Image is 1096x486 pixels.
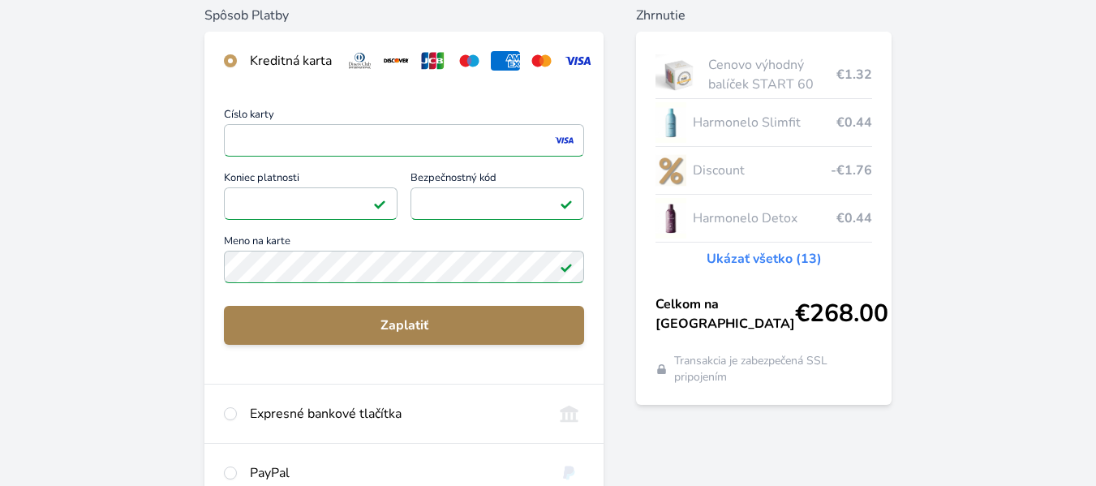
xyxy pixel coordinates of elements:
[381,51,411,71] img: discover.svg
[231,129,577,152] iframe: Iframe pre číslo karty
[563,51,593,71] img: visa.svg
[553,133,575,148] img: visa
[224,110,584,124] span: Číslo karty
[237,316,571,335] span: Zaplatiť
[707,249,822,269] a: Ukázať všetko (13)
[491,51,521,71] img: amex.svg
[560,197,573,210] img: Pole je platné
[708,55,836,94] span: Cenovo výhodný balíček START 60
[204,6,604,25] h6: Spôsob Platby
[560,260,573,273] img: Pole je platné
[250,404,541,424] div: Expresné bankové tlačítka
[373,197,386,210] img: Pole je platné
[836,209,872,228] span: €0.44
[554,404,584,424] img: onlineBanking_SK.svg
[418,192,577,215] iframe: Iframe pre bezpečnostný kód
[655,102,686,143] img: SLIMFIT_se_stinem_x-lo.jpg
[418,51,448,71] img: jcb.svg
[693,113,836,132] span: Harmonelo Slimfit
[836,65,872,84] span: €1.32
[831,161,872,180] span: -€1.76
[693,209,836,228] span: Harmonelo Detox
[224,173,398,187] span: Koniec platnosti
[224,306,584,345] button: Zaplatiť
[554,463,584,483] img: paypal.svg
[231,192,390,215] iframe: Iframe pre deň vypršania platnosti
[693,161,831,180] span: Discount
[527,51,557,71] img: mc.svg
[836,113,872,132] span: €0.44
[636,6,892,25] h6: Zhrnutie
[674,353,872,385] span: Transakcia je zabezpečená SSL pripojením
[655,150,686,191] img: discount-lo.png
[224,251,584,283] input: Meno na kartePole je platné
[345,51,375,71] img: diners.svg
[410,173,584,187] span: Bezpečnostný kód
[655,54,702,95] img: start.jpg
[655,198,686,239] img: DETOX_se_stinem_x-lo.jpg
[250,463,541,483] div: PayPal
[795,299,888,329] span: €268.00
[655,295,795,333] span: Celkom na [GEOGRAPHIC_DATA]
[454,51,484,71] img: maestro.svg
[250,51,332,71] div: Kreditná karta
[224,236,584,251] span: Meno na karte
